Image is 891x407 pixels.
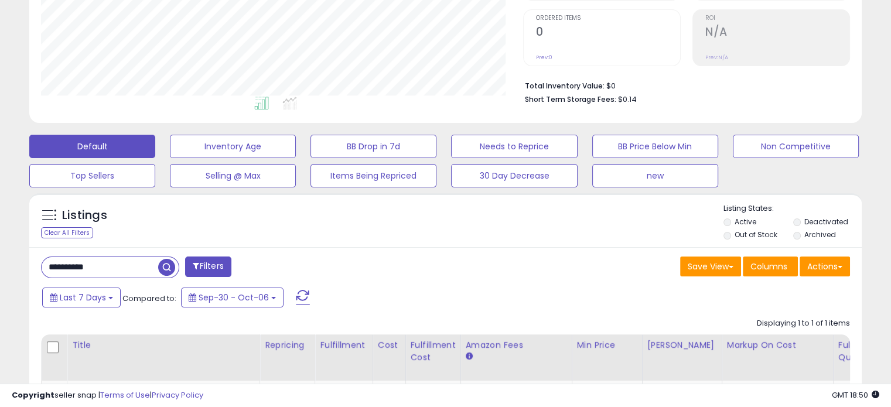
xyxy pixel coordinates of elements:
h5: Listings [62,207,107,224]
label: Active [735,217,756,227]
button: Default [29,135,155,158]
button: Columns [743,256,798,276]
div: Repricing [265,339,310,351]
button: Non Competitive [733,135,859,158]
b: Short Term Storage Fees: [525,94,616,104]
li: $0 [525,78,841,92]
h2: 0 [536,25,680,41]
h2: N/A [705,25,849,41]
button: Top Sellers [29,164,155,187]
div: Min Price [577,339,637,351]
small: Amazon Fees. [466,351,473,362]
div: Markup on Cost [727,339,828,351]
button: Filters [185,256,231,277]
div: Cost [378,339,401,351]
span: Ordered Items [536,15,680,22]
button: Selling @ Max [170,164,296,187]
button: Items Being Repriced [310,164,436,187]
span: 2025-10-14 18:50 GMT [832,389,879,401]
small: Prev: N/A [705,54,728,61]
span: Sep-30 - Oct-06 [199,292,269,303]
div: seller snap | | [12,390,203,401]
button: Inventory Age [170,135,296,158]
span: ROI [705,15,849,22]
label: Out of Stock [735,230,777,240]
div: Amazon Fees [466,339,567,351]
div: [PERSON_NAME] [647,339,717,351]
span: Last 7 Days [60,292,106,303]
button: Needs to Reprice [451,135,577,158]
div: Clear All Filters [41,227,93,238]
a: Privacy Policy [152,389,203,401]
span: Columns [750,261,787,272]
button: Last 7 Days [42,288,121,307]
small: Prev: 0 [536,54,552,61]
label: Deactivated [804,217,848,227]
button: 30 Day Decrease [451,164,577,187]
div: Displaying 1 to 1 of 1 items [757,318,850,329]
div: Fulfillable Quantity [838,339,879,364]
span: $0.14 [618,94,637,105]
div: Title [72,339,255,351]
div: Fulfillment Cost [411,339,456,364]
b: Total Inventory Value: [525,81,605,91]
button: BB Price Below Min [592,135,718,158]
button: Save View [680,256,741,276]
button: new [592,164,718,187]
th: The percentage added to the cost of goods (COGS) that forms the calculator for Min & Max prices. [722,334,833,381]
div: Fulfillment [320,339,367,351]
button: BB Drop in 7d [310,135,436,158]
button: Actions [800,256,850,276]
span: Compared to: [122,293,176,304]
strong: Copyright [12,389,54,401]
button: Sep-30 - Oct-06 [181,288,284,307]
p: Listing States: [723,203,862,214]
label: Archived [804,230,835,240]
a: Terms of Use [100,389,150,401]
